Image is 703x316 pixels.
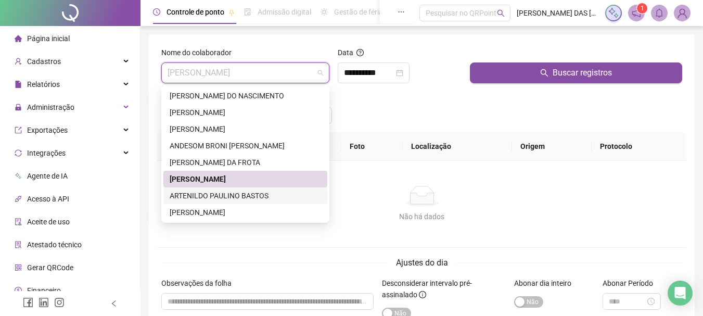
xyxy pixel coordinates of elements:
[15,127,22,134] span: export
[27,218,70,226] span: Aceite de uso
[668,281,693,306] div: Open Intercom Messenger
[228,9,235,16] span: pushpin
[419,291,426,298] span: info-circle
[54,297,65,308] span: instagram
[396,258,448,268] span: Ajustes do dia
[170,157,321,168] div: [PERSON_NAME] DA FROTA
[27,57,61,66] span: Cadastros
[540,69,548,77] span: search
[341,132,403,161] th: Foto
[153,8,160,16] span: clock-circle
[163,204,327,221] div: AURINEI SOARES RODRIGUES
[403,132,513,161] th: Localização
[170,107,321,118] div: [PERSON_NAME]
[641,5,644,12] span: 1
[15,58,22,65] span: user-add
[470,62,682,83] button: Buscar registros
[592,132,686,161] th: Protocolo
[674,5,690,21] img: 88193
[170,173,321,185] div: [PERSON_NAME]
[27,263,73,272] span: Gerar QRCode
[497,9,505,17] span: search
[27,80,60,89] span: Relatórios
[321,8,328,16] span: sun
[170,123,321,135] div: [PERSON_NAME]
[244,8,251,16] span: file-done
[514,277,578,289] label: Abonar dia inteiro
[163,121,327,137] div: ANDERSON QUEIROZ DA COSTA
[170,211,674,222] div: Não há dados
[27,103,74,111] span: Administração
[356,49,364,56] span: question-circle
[163,87,327,104] div: AILTON BALIEIRO DO NASCIMENTO
[170,207,321,218] div: [PERSON_NAME]
[338,48,353,57] span: Data
[23,297,33,308] span: facebook
[15,35,22,42] span: home
[163,171,327,187] div: ANTONIO MARQUES ANDRADE
[637,3,647,14] sup: 1
[334,8,387,16] span: Gestão de férias
[39,297,49,308] span: linkedin
[553,67,612,79] span: Buscar registros
[608,7,619,19] img: sparkle-icon.fc2bf0ac1784a2077858766a79e2daf3.svg
[15,218,22,225] span: audit
[167,8,224,16] span: Controle de ponto
[27,241,82,249] span: Atestado técnico
[15,81,22,88] span: file
[15,287,22,294] span: dollar
[15,195,22,203] span: api
[27,149,66,157] span: Integrações
[603,277,660,289] label: Abonar Período
[161,277,238,289] label: Observações da folha
[163,137,327,154] div: ANDESOM BRONI DE ALMEIDA
[170,190,321,201] div: ARTENILDO PAULINO BASTOS
[655,8,664,18] span: bell
[632,8,641,18] span: notification
[163,104,327,121] div: AMBROSIO DOS SANTOS DA SILVA
[27,172,68,180] span: Agente de IA
[15,104,22,111] span: lock
[15,241,22,248] span: solution
[382,279,472,299] span: Desconsiderar intervalo pré-assinalado
[517,7,599,19] span: [PERSON_NAME] DAS [PERSON_NAME] COMERCIAL
[15,149,22,157] span: sync
[168,63,323,83] span: ANTONIO MARQUES ANDRADE
[110,300,118,307] span: left
[170,90,321,102] div: [PERSON_NAME] DO NASCIMENTO
[398,8,405,16] span: ellipsis
[27,286,61,295] span: Financeiro
[27,195,69,203] span: Acesso à API
[163,154,327,171] div: ANDRÉ RIBEIRO DA FROTA
[161,47,238,58] label: Nome do colaborador
[170,140,321,151] div: ANDESOM BRONI [PERSON_NAME]
[27,34,70,43] span: Página inicial
[27,126,68,134] span: Exportações
[163,187,327,204] div: ARTENILDO PAULINO BASTOS
[512,132,592,161] th: Origem
[258,8,311,16] span: Admissão digital
[15,264,22,271] span: qrcode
